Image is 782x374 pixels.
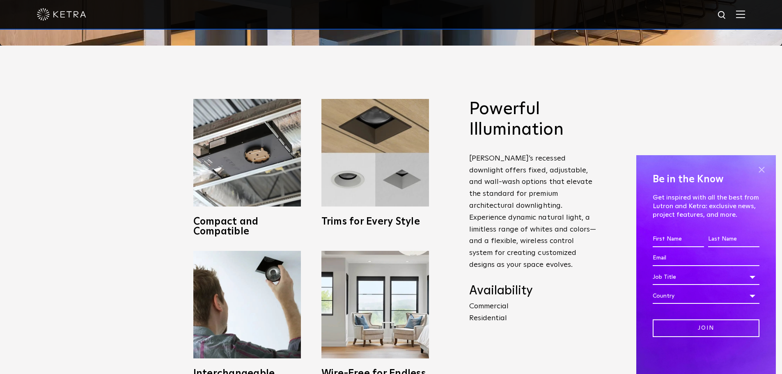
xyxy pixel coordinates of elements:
[653,250,759,266] input: Email
[37,8,86,21] img: ketra-logo-2019-white
[469,301,596,324] p: Commercial Residential
[321,217,429,227] h3: Trims for Every Style
[708,232,759,247] input: Last Name
[193,99,301,207] img: compact-and-copatible
[653,319,759,337] input: Join
[653,172,759,187] h4: Be in the Know
[321,99,429,207] img: trims-for-every-style
[717,10,727,21] img: search icon
[653,232,704,247] input: First Name
[193,251,301,358] img: D3_OpticSwap
[653,193,759,219] p: Get inspired with all the best from Lutron and Ketra: exclusive news, project features, and more.
[469,153,596,271] p: [PERSON_NAME]’s recessed downlight offers fixed, adjustable, and wall-wash options that elevate t...
[321,251,429,358] img: D3_WV_Bedroom
[653,269,759,285] div: Job Title
[193,217,301,236] h3: Compact and Compatible
[736,10,745,18] img: Hamburger%20Nav.svg
[469,283,596,299] h4: Availability
[653,288,759,304] div: Country
[469,99,596,140] h2: Powerful Illumination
